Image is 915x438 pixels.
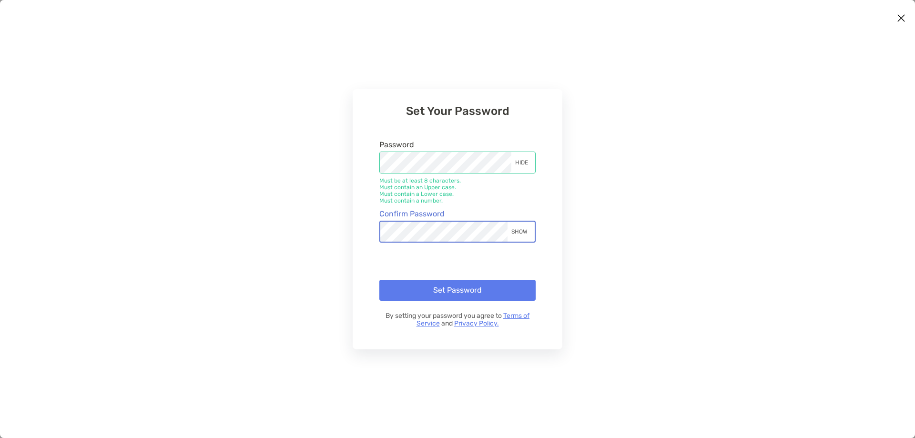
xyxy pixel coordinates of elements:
[379,191,536,197] li: Must contain a Lower case.
[417,312,530,327] a: Terms of Service
[379,104,536,118] h3: Set Your Password
[379,210,445,218] label: Confirm Password
[511,152,535,173] div: HIDE
[379,197,536,204] li: Must contain a number.
[379,177,536,184] li: Must be at least 8 characters.
[508,222,535,242] div: SHOW
[379,141,414,149] label: Password
[379,312,536,327] p: By setting your password you agree to and
[379,280,536,301] button: Set Password
[454,319,499,327] a: Privacy Policy.
[894,11,908,26] button: Close modal
[379,184,536,191] li: Must contain an Upper case.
